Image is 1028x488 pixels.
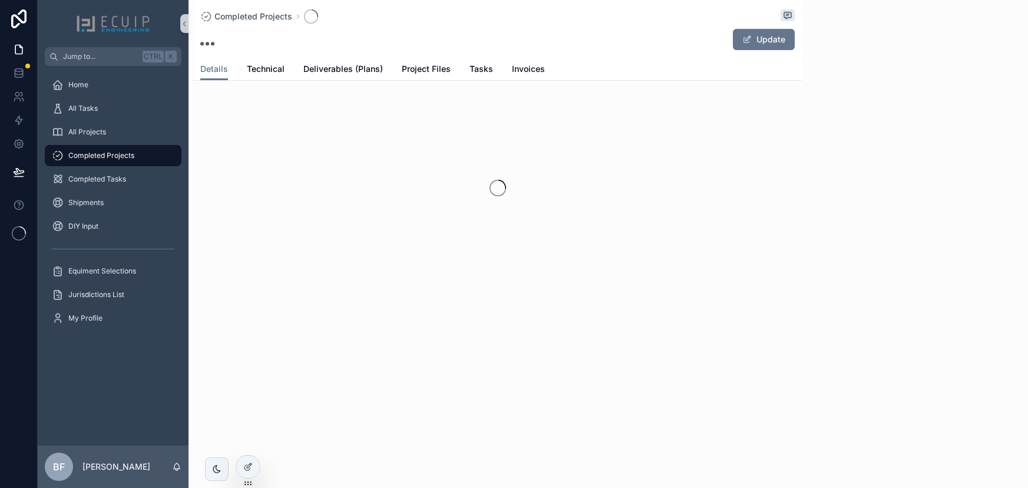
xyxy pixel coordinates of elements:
div: scrollable content [38,66,189,344]
a: Completed Projects [200,11,292,22]
span: Equiment Selections [68,266,136,276]
a: Jurisdictions List [45,284,181,305]
span: Tasks [470,63,493,75]
span: Invoices [512,63,545,75]
img: App logo [76,14,150,33]
button: Jump to...CtrlK [45,47,181,66]
a: Home [45,74,181,95]
a: DIY Input [45,216,181,237]
span: Home [68,80,88,90]
a: Shipments [45,192,181,213]
a: Technical [247,58,285,82]
span: My Profile [68,314,103,323]
span: Deliverables (Plans) [303,63,383,75]
span: Jurisdictions List [68,290,124,299]
span: Completed Projects [68,151,134,160]
a: Tasks [470,58,493,82]
a: Deliverables (Plans) [303,58,383,82]
span: Completed Tasks [68,174,126,184]
span: Completed Projects [214,11,292,22]
a: Invoices [512,58,545,82]
a: All Tasks [45,98,181,119]
span: Technical [247,63,285,75]
button: Update [733,29,795,50]
a: Project Files [402,58,451,82]
a: Completed Tasks [45,169,181,190]
a: All Projects [45,121,181,143]
a: Details [200,58,228,81]
span: Jump to... [63,52,138,61]
p: [PERSON_NAME] [82,461,150,473]
a: Completed Projects [45,145,181,166]
span: Details [200,63,228,75]
span: Shipments [68,198,104,207]
a: Equiment Selections [45,261,181,282]
a: My Profile [45,308,181,329]
span: Project Files [402,63,451,75]
span: All Projects [68,127,106,137]
span: Ctrl [143,51,164,62]
span: All Tasks [68,104,98,113]
span: K [166,52,176,61]
span: BF [53,460,65,474]
span: DIY Input [68,222,98,231]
